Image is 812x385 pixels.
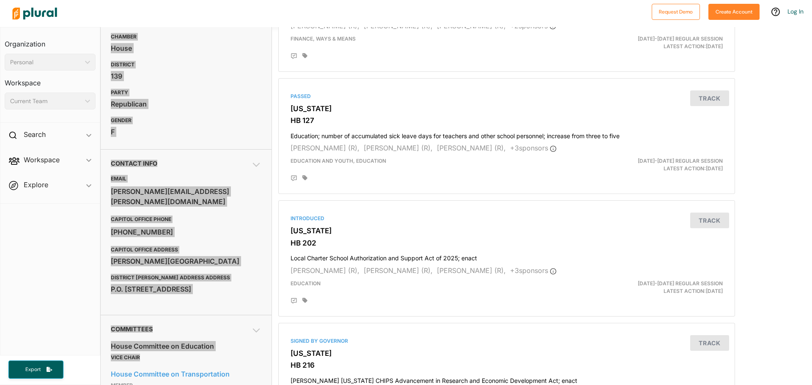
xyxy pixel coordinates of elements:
div: Add Position Statement [291,298,297,304]
span: [DATE]-[DATE] Regular Session [638,280,723,287]
div: Introduced [291,215,723,222]
div: Personal [10,58,82,67]
h4: Local Charter School Authorization and Support Act of 2025; enact [291,251,723,262]
a: [PHONE_NUMBER] [111,226,261,238]
span: [PERSON_NAME] (R), [291,22,359,30]
h3: HB 216 [291,361,723,369]
h3: PARTY [111,87,261,98]
span: [PERSON_NAME] (R), [364,266,433,275]
h2: Search [24,130,46,139]
span: + 3 sponsor s [510,266,557,275]
span: [PERSON_NAME] (R), [437,266,506,275]
span: + 2 sponsor s [510,22,556,30]
div: 139 [111,70,261,82]
span: [PERSON_NAME] (R), [364,144,433,152]
h3: DISTRICT [PERSON_NAME] ADDRESS ADDRESS [111,273,261,283]
span: Contact Info [111,160,157,167]
h3: Workspace [5,71,96,89]
a: Request Demo [652,7,700,16]
span: Education and Youth, Education [291,158,386,164]
span: [PERSON_NAME] (R), [364,22,433,30]
div: P.O. [STREET_ADDRESS] [111,283,261,295]
button: Track [690,213,729,228]
span: [PERSON_NAME] (R), [291,144,359,152]
h3: CHAMBER [111,32,261,42]
span: + 3 sponsor s [510,144,557,152]
div: House [111,42,261,55]
div: Add Position Statement [291,175,297,182]
h3: [US_STATE] [291,349,723,358]
a: [PERSON_NAME][EMAIL_ADDRESS][PERSON_NAME][DOMAIN_NAME] [111,185,261,208]
h3: [US_STATE] [291,104,723,113]
div: Passed [291,93,723,100]
div: [PERSON_NAME][GEOGRAPHIC_DATA] [111,255,261,268]
div: Republican [111,98,261,110]
h3: [US_STATE] [291,227,723,235]
div: Add tags [302,175,307,181]
span: Education [291,280,321,287]
span: Finance, Ways & Means [291,35,356,42]
a: Create Account [708,7,760,16]
h4: Education; number of accumulated sick leave days for teachers and other school personnel; increas... [291,128,723,140]
span: Export [19,366,47,373]
div: Add tags [302,53,307,59]
h3: CAPITOL OFFICE ADDRESS [111,245,261,255]
h3: EMAIL [111,174,261,184]
span: [DATE]-[DATE] Regular Session [638,158,723,164]
span: Committees [111,325,153,333]
button: Create Account [708,4,760,20]
button: Track [690,90,729,106]
h3: HB 202 [291,239,723,247]
h3: GENDER [111,115,261,126]
div: Signed by Governor [291,337,723,345]
span: [PERSON_NAME] (R), [437,144,506,152]
h4: [PERSON_NAME] [US_STATE] CHIPS Advancement in Research and Economic Development Act; enact [291,373,723,385]
a: Log In [787,8,804,15]
div: Add Position Statement [291,53,297,60]
h3: Organization [5,32,96,50]
div: Add tags [302,298,307,303]
a: House Committee on Education [111,340,261,352]
h3: HB 127 [291,116,723,125]
div: Latest Action: [DATE] [581,35,729,50]
button: Request Demo [652,4,700,20]
span: [PERSON_NAME] (R), [437,22,506,30]
button: Export [8,360,63,379]
a: House Committee on Transportation [111,368,261,380]
p: Vice Chair [111,352,261,363]
button: Track [690,335,729,351]
div: Latest Action: [DATE] [581,280,729,295]
div: Latest Action: [DATE] [581,157,729,172]
div: F [111,126,261,138]
h3: CAPITOL OFFICE PHONE [111,214,261,224]
div: Current Team [10,97,82,106]
span: [PERSON_NAME] (R), [291,266,359,275]
h3: DISTRICT [111,60,261,70]
span: [DATE]-[DATE] Regular Session [638,35,723,42]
